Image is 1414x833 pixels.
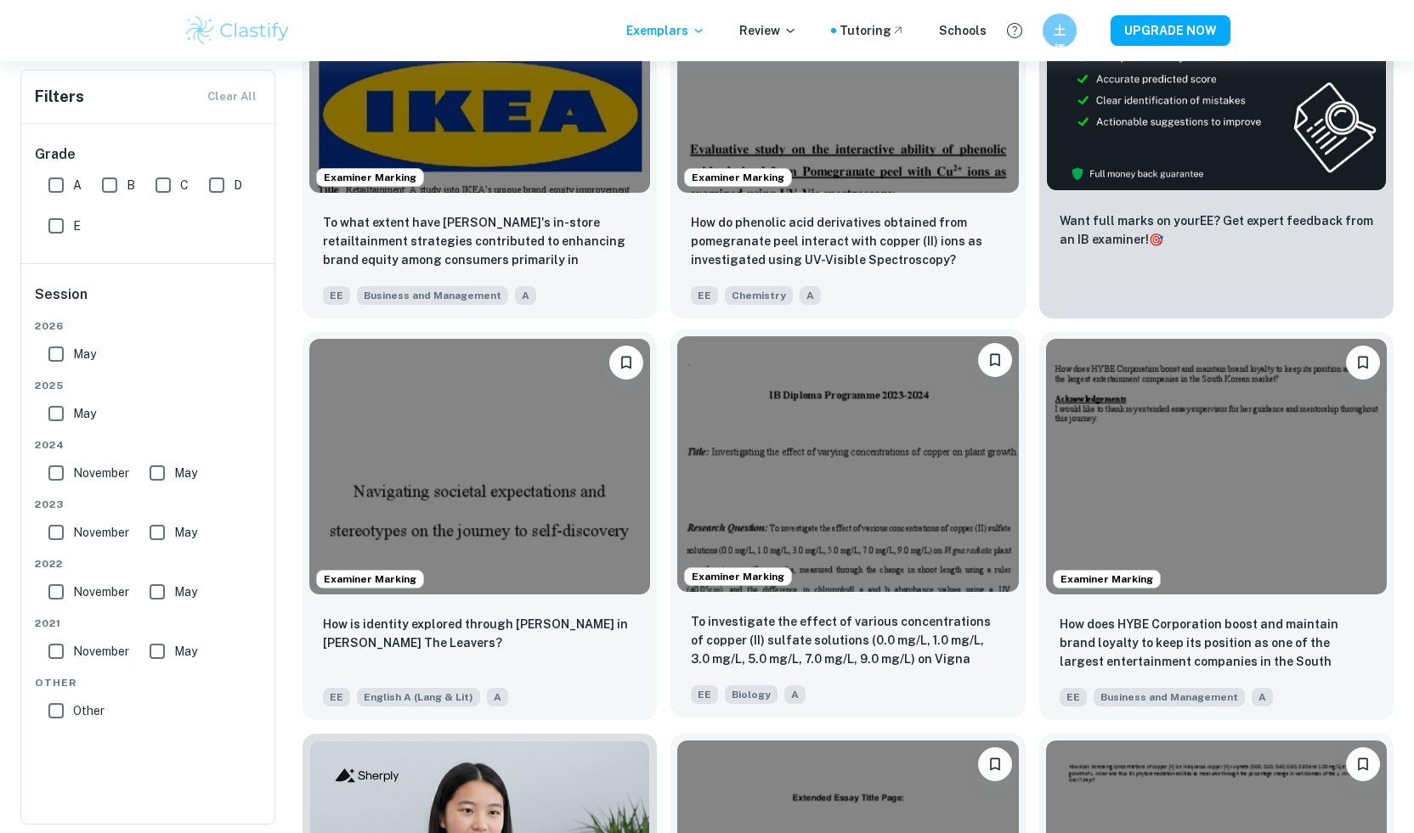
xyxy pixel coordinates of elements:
[1346,747,1380,781] button: Bookmark
[35,675,263,690] span: Other
[35,85,84,109] h6: Filters
[184,14,291,48] img: Clastify logo
[978,747,1012,781] button: Bookmark
[234,176,242,194] span: D
[840,21,905,40] a: Tutoring
[685,569,791,584] span: Examiner Marking
[978,343,1012,377] button: Bookmark
[73,464,129,482] span: November
[725,685,778,704] span: Biology
[677,336,1018,592] img: Biology EE example thumbnail: To investigate the effect of various con
[1039,332,1394,720] a: Examiner MarkingBookmarkHow does HYBE Corporation boost and maintain brand loyalty to keep its po...
[739,21,797,40] p: Review
[73,583,129,601] span: November
[73,217,81,235] span: E
[174,464,197,482] span: May
[725,286,793,305] span: Chemistry
[1060,615,1373,673] p: How does HYBE Corporation boost and maintain brand loyalty to keep its position as one of the lar...
[515,286,536,305] span: A
[691,685,718,704] span: EE
[73,523,129,542] span: November
[309,339,650,594] img: English A (Lang & Lit) EE example thumbnail: How is identity explored through Deming
[174,583,197,601] span: May
[174,642,197,661] span: May
[670,332,1025,720] a: Examiner MarkingBookmarkTo investigate the effect of various concentrations of copper (II) sulfat...
[691,612,1004,670] p: To investigate the effect of various concentrations of copper (II) sulfate solutions (0.0 mg/L, 1...
[1149,233,1163,246] span: 🎯
[691,213,1004,269] p: How do phenolic acid derivatives obtained from pomegranate peel interact with copper (II) ions as...
[1000,16,1029,45] button: Help and Feedback
[323,615,636,652] p: How is identity explored through Deming Guo in Lisa Ko’s The Leavers?
[357,286,508,305] span: Business and Management
[1252,688,1273,706] span: A
[303,332,657,720] a: Examiner MarkingBookmarkHow is identity explored through Deming Guo in Lisa Ko’s The Leavers?EEEn...
[1046,339,1387,594] img: Business and Management EE example thumbnail: How does HYBE Corporation boost and main
[180,176,189,194] span: C
[1050,21,1070,40] h6: 土橋
[323,688,350,706] span: EE
[487,688,508,706] span: A
[35,437,263,453] span: 2024
[685,170,791,185] span: Examiner Marking
[939,21,987,40] a: Schools
[609,346,643,380] button: Bookmark
[626,21,705,40] p: Exemplars
[73,176,82,194] span: A
[1094,688,1245,706] span: Business and Management
[35,378,263,393] span: 2025
[35,144,263,165] h6: Grade
[1346,346,1380,380] button: Bookmark
[784,685,806,704] span: A
[35,284,263,318] h6: Session
[35,318,263,334] span: 2026
[317,571,423,587] span: Examiner Marking
[1111,15,1230,46] button: UPGRADE NOW
[1060,688,1087,706] span: EE
[73,701,105,720] span: Other
[357,688,480,706] span: English A (Lang & Lit)
[73,345,96,363] span: May
[1060,211,1373,249] p: Want full marks on your EE ? Get expert feedback from an IB examiner!
[73,404,96,423] span: May
[127,176,135,194] span: B
[691,286,718,305] span: EE
[317,170,423,185] span: Examiner Marking
[323,286,350,305] span: EE
[73,642,129,661] span: November
[800,286,821,305] span: A
[35,616,263,631] span: 2021
[323,213,636,271] p: To what extent have IKEA's in-store retailtainment strategies contributed to enhancing brand equi...
[1043,14,1077,48] button: 土橋
[1054,571,1160,587] span: Examiner Marking
[35,497,263,512] span: 2023
[174,523,197,542] span: May
[35,556,263,571] span: 2022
